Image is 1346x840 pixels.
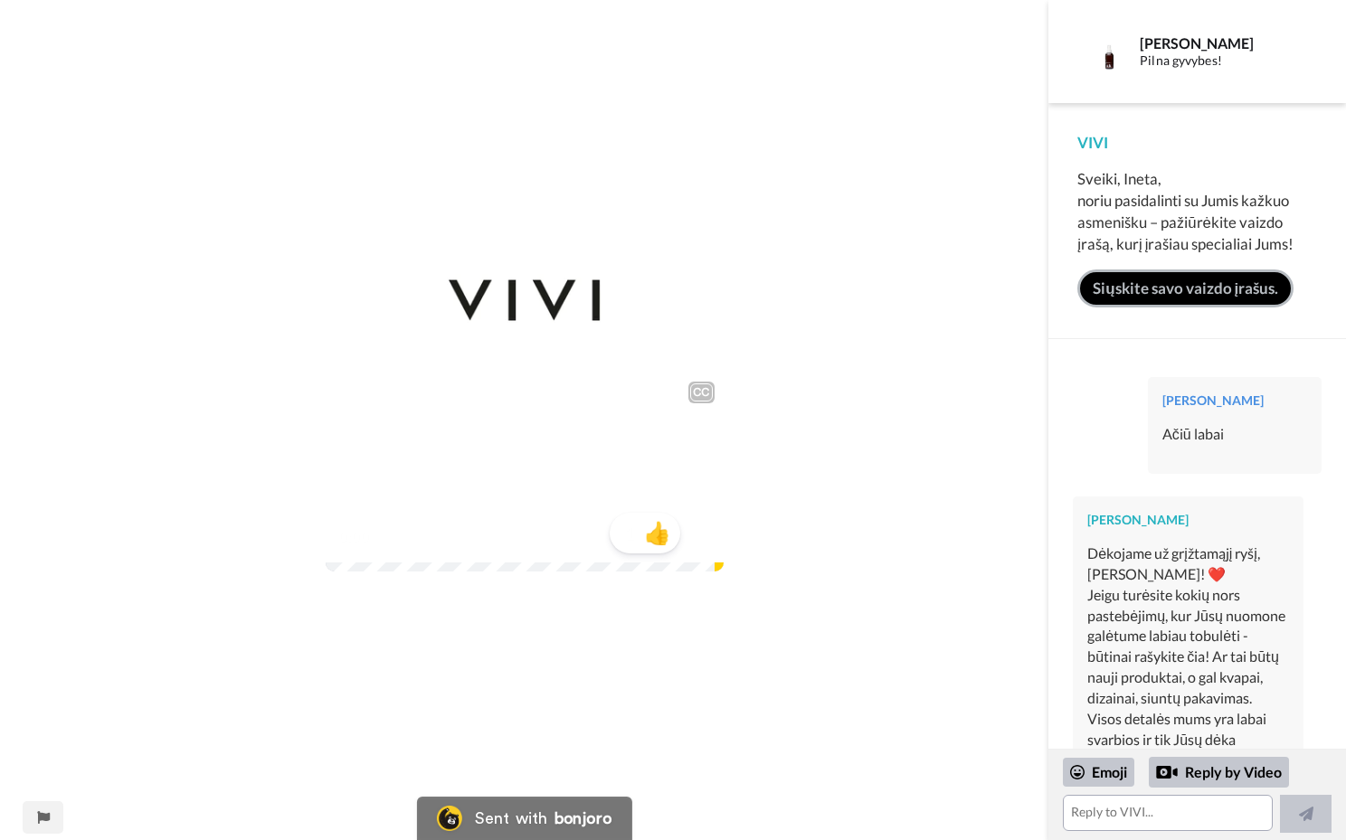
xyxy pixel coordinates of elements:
div: Pilna gyvybes! [1140,53,1316,69]
span: 0:00 [338,526,370,548]
a: Siųskite savo vaizdo įrašus. [1077,269,1294,307]
div: Reply by Video [1156,761,1178,783]
div: Sent with [475,810,547,826]
div: Emoji [1063,758,1134,787]
div: Reply by Video [1149,757,1289,788]
div: [PERSON_NAME] [1087,511,1289,529]
img: f0bfbe55-66cb-48bc-85c0-a23cf97f0f66 [447,264,602,336]
img: Full screen [689,528,707,546]
div: CC [690,383,713,401]
div: [PERSON_NAME] [1140,34,1316,52]
div: [PERSON_NAME] [1162,392,1307,410]
span: / [374,526,380,548]
div: Ačiū labai [1162,424,1307,445]
img: Bonjoro Logo [437,806,462,831]
button: 1👍 [610,513,680,553]
div: Sveiki, Ineta, noriu pasidalinti su Jumis kažkuo asmenišku – pažiūrėkite vaizdo įrašą, kurį įraši... [1077,168,1317,255]
span: 👍 [635,518,680,547]
span: 0:42 [384,526,415,548]
div: bonjoro [555,810,612,826]
a: Bonjoro LogoSent withbonjoro [417,797,632,840]
div: VIVI [1077,132,1317,154]
span: 1 [610,520,635,545]
img: Profile Image [1087,30,1131,73]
